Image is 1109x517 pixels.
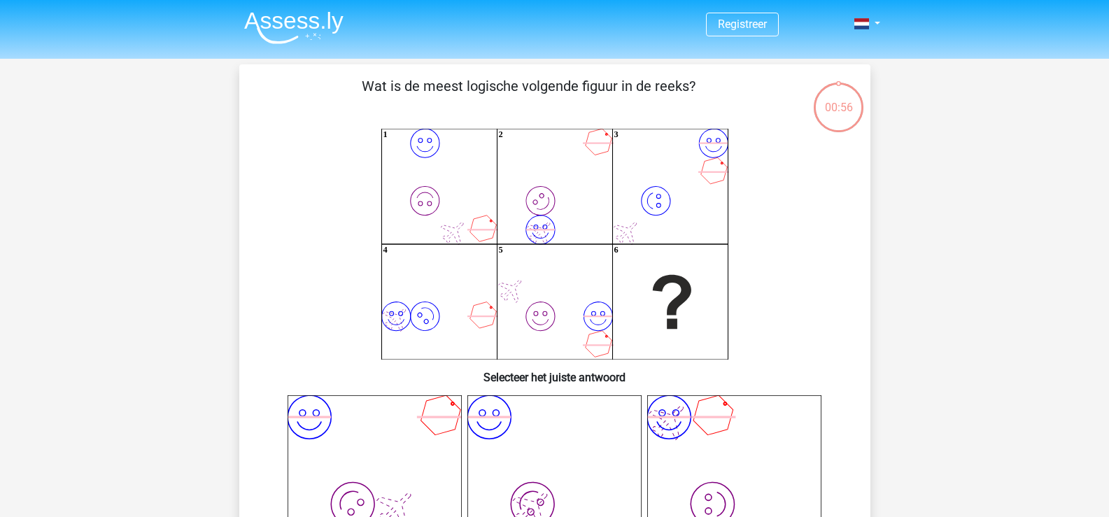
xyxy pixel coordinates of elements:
[262,360,848,384] h6: Selecteer het juiste antwoord
[262,76,796,118] p: Wat is de meest logische volgende figuur in de reeks?
[614,130,618,140] text: 3
[498,130,502,140] text: 2
[383,246,387,255] text: 4
[244,11,344,44] img: Assessly
[614,246,618,255] text: 6
[498,246,502,255] text: 5
[383,130,387,140] text: 1
[718,17,767,31] a: Registreer
[812,81,865,116] div: 00:56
